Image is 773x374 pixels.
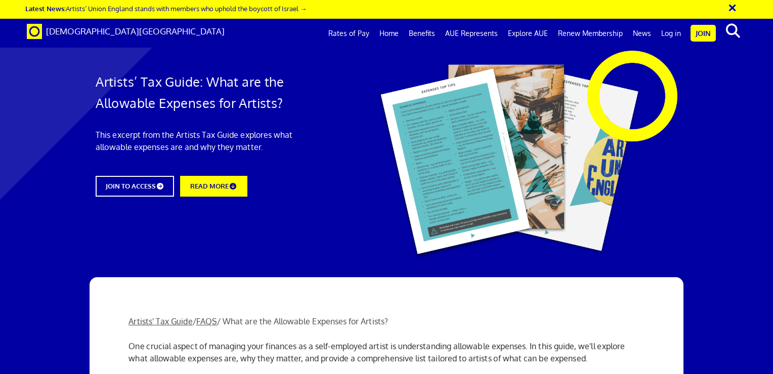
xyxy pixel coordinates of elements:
a: Join [691,25,716,42]
h1: Artists’ Tax Guide: What are the Allowable Expenses for Artists? [96,71,329,114]
a: JOIN TO ACCESS [96,176,174,197]
span: [DEMOGRAPHIC_DATA][GEOGRAPHIC_DATA] [46,26,225,36]
a: Renew Membership [553,21,628,46]
a: News [628,21,656,46]
a: Brand [DEMOGRAPHIC_DATA][GEOGRAPHIC_DATA] [19,19,232,44]
a: Benefits [404,21,440,46]
p: This excerpt from the Artists Tax Guide explores what allowable expenses are and why they matter. [96,129,329,153]
a: Latest News:Artists’ Union England stands with members who uphold the boycott of Israel → [25,4,307,13]
a: Log in [656,21,686,46]
a: Home [374,21,404,46]
a: Rates of Pay [323,21,374,46]
a: FAQS [196,316,217,326]
strong: Latest News: [25,4,66,13]
a: READ MORE [180,176,247,197]
p: One crucial aspect of managing your finances as a self-employed artist is understanding allowable... [128,340,644,364]
a: AUE Represents [440,21,503,46]
span: / / What are the Allowable Expenses for Artists? [128,316,388,326]
a: Explore AUE [503,21,553,46]
a: Artists' Tax Guide [128,316,192,326]
button: search [718,20,749,42]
